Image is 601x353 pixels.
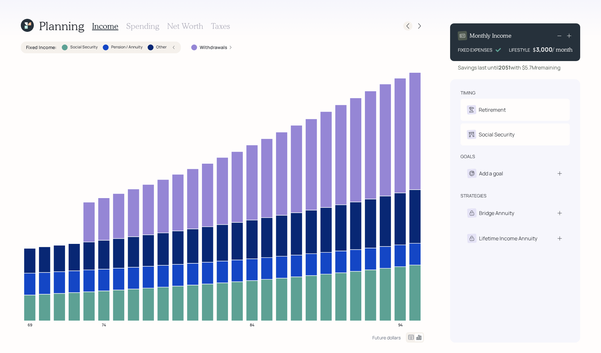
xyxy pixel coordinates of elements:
tspan: 69 [28,322,32,327]
h3: Taxes [211,21,230,31]
h4: / month [553,46,572,53]
label: Other [156,44,167,50]
h4: $ [533,46,536,53]
div: strategies [461,193,487,199]
tspan: 84 [250,322,254,327]
div: Future dollars [372,334,401,341]
b: 2051 [499,64,511,71]
label: Withdrawals [200,44,227,51]
h3: Income [92,21,118,31]
div: Lifetime Income Annuity [479,234,537,242]
h3: Net Worth [167,21,203,31]
label: Fixed Income : [26,44,57,51]
div: 3,000 [536,45,553,53]
div: Social Security [479,131,514,138]
div: Savings last until with $5.7M remaining [458,64,560,71]
div: Add a goal [479,170,503,177]
h1: Planning [39,19,84,33]
div: LIFESTYLE [509,46,530,53]
h4: Monthly Income [470,32,512,39]
div: timing [461,90,475,96]
div: FIXED EXPENSES [458,46,492,53]
div: Retirement [479,106,506,114]
h3: Spending [126,21,159,31]
label: Social Security [70,44,98,50]
div: goals [461,153,475,160]
div: Bridge Annuity [479,209,514,217]
label: Pension / Annuity [111,44,142,50]
tspan: 74 [102,322,106,327]
tspan: 94 [398,322,403,327]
